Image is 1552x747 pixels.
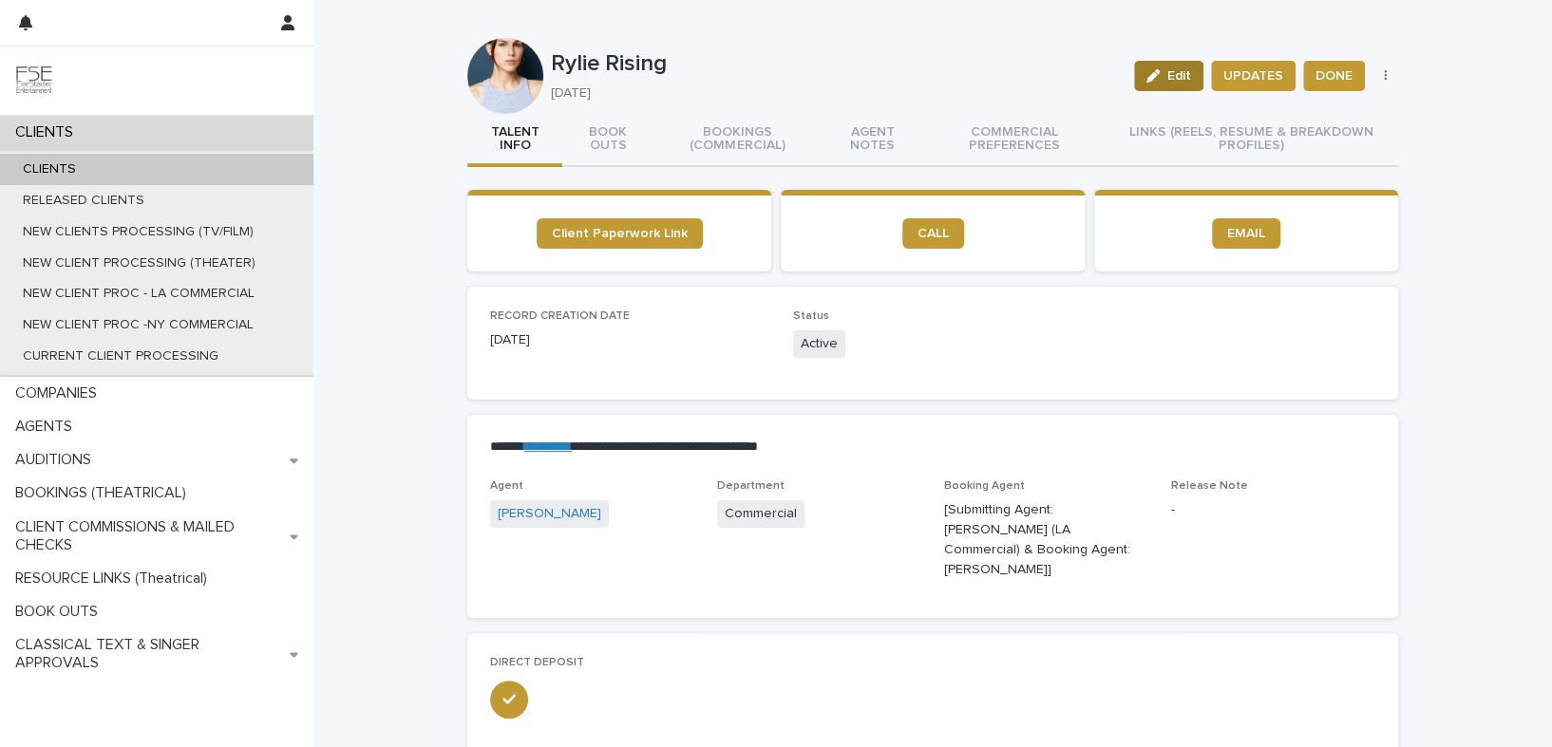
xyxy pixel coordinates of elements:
[498,504,601,524] a: [PERSON_NAME]
[924,114,1105,167] button: COMMERCIAL PREFERENCES
[1315,66,1353,85] span: DONE
[8,286,270,302] p: NEW CLIENT PROC - LA COMMERCIAL
[8,451,106,469] p: AUDITIONS
[1227,227,1265,240] span: EMAIL
[551,85,1111,102] p: [DATE]
[490,330,770,350] p: [DATE]
[8,255,271,271] p: NEW CLIENT PROCESSING (THEATER)
[1171,500,1375,520] p: -
[8,161,91,177] p: CLIENTS
[8,484,201,502] p: BOOKINGS (THEATRICAL)
[717,480,785,492] span: Department
[8,317,269,333] p: NEW CLIENT PROC -NY COMMERCIAL
[1134,61,1203,91] button: Edit
[8,193,160,209] p: RELEASED CLIENTS
[8,224,269,240] p: NEW CLIENTS PROCESSING (TV/FILM)
[490,657,584,668] span: DIRECT DEPOSIT
[653,114,822,167] button: BOOKINGS (COMMERCIAL)
[1167,69,1191,83] span: Edit
[1211,61,1296,91] button: UPDATES
[8,570,222,588] p: RESOURCE LINKS (Theatrical)
[793,330,845,358] span: Active
[822,114,924,167] button: AGENT NOTES
[8,384,112,402] p: COMPANIES
[8,418,87,436] p: AGENTS
[537,218,703,249] a: Client Paperwork Link
[1105,114,1398,167] button: LINKS (REELS, RESUME & BREAKDOWN PROFILES)
[944,480,1025,492] span: Booking Agent
[8,636,290,672] p: CLASSICAL TEXT & SINGER APPROVALS
[8,518,290,554] p: CLIENT COMMISSIONS & MAILED CHECKS
[1223,66,1283,85] span: UPDATES
[490,480,523,492] span: Agent
[490,310,630,322] span: RECORD CREATION DATE
[8,348,234,364] p: CURRENT CLIENT PROCESSING
[944,500,1148,579] p: [Submitting Agent: [PERSON_NAME] (LA Commercial) & Booking Agent: [PERSON_NAME]]
[902,218,964,249] a: CALL
[8,123,88,141] p: CLIENTS
[1212,218,1280,249] a: EMAIL
[552,227,688,240] span: Client Paperwork Link
[918,227,949,240] span: CALL
[717,500,804,528] span: Commercial
[793,310,829,322] span: Status
[15,62,53,100] img: 9JgRvJ3ETPGCJDhvPVA5
[1171,480,1248,492] span: Release Note
[551,50,1119,78] p: Rylie Rising
[1303,61,1365,91] button: DONE
[8,603,113,621] p: BOOK OUTS
[562,114,653,167] button: BOOK OUTS
[467,114,562,167] button: TALENT INFO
